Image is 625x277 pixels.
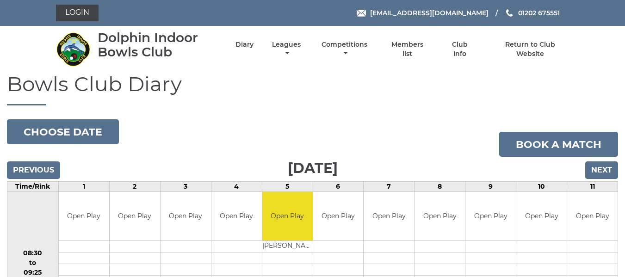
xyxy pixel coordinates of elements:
[518,9,560,17] span: 01202 675551
[505,8,560,18] a: Phone us 01202 675551
[415,192,465,240] td: Open Play
[56,5,99,21] a: Login
[7,182,59,192] td: Time/Rink
[160,182,211,192] td: 3
[415,182,465,192] td: 8
[567,192,618,240] td: Open Play
[364,182,415,192] td: 7
[98,31,219,59] div: Dolphin Indoor Bowls Club
[567,182,618,192] td: 11
[262,240,313,252] td: [PERSON_NAME]
[262,182,313,192] td: 5
[110,192,160,240] td: Open Play
[211,182,262,192] td: 4
[386,40,428,58] a: Members list
[506,9,513,17] img: Phone us
[58,182,109,192] td: 1
[56,32,91,67] img: Dolphin Indoor Bowls Club
[465,192,516,240] td: Open Play
[7,161,60,179] input: Previous
[313,182,364,192] td: 6
[445,40,475,58] a: Club Info
[364,192,414,240] td: Open Play
[109,182,160,192] td: 2
[7,119,119,144] button: Choose date
[516,182,567,192] td: 10
[313,192,364,240] td: Open Play
[161,192,211,240] td: Open Play
[491,40,569,58] a: Return to Club Website
[357,10,366,17] img: Email
[59,192,109,240] td: Open Play
[585,161,618,179] input: Next
[211,192,262,240] td: Open Play
[370,9,489,17] span: [EMAIL_ADDRESS][DOMAIN_NAME]
[320,40,370,58] a: Competitions
[235,40,254,49] a: Diary
[465,182,516,192] td: 9
[516,192,567,240] td: Open Play
[499,132,618,157] a: Book a match
[7,73,618,105] h1: Bowls Club Diary
[357,8,489,18] a: Email [EMAIL_ADDRESS][DOMAIN_NAME]
[262,192,313,240] td: Open Play
[270,40,303,58] a: Leagues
